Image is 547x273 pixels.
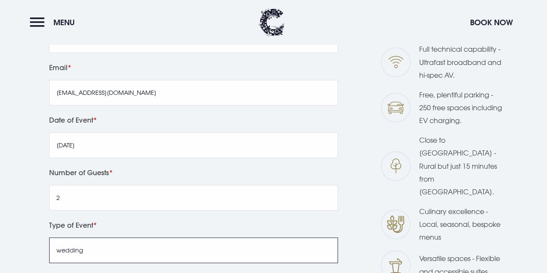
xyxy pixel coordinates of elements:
label: Date of Event [49,114,338,126]
p: Full technical capability - Ultrafast broadband and hi-spec AV. [419,43,505,82]
span: Menu [53,18,75,27]
p: Free, plentiful parking - 250 free spaces including EV charging. [419,88,505,127]
button: Book Now [466,13,517,32]
img: Clandeboye Lodge [259,9,285,36]
label: Number of Guests [49,167,338,179]
label: Type of Event [49,219,338,231]
img: Icon food [387,215,404,233]
p: Culinary excellence - Local, seasonal, bespoke menus [419,205,505,244]
button: Menu [30,13,79,32]
img: Why icon 1 1 [388,56,403,68]
img: Why icon 2 1 [388,102,404,114]
p: Close to [GEOGRAPHIC_DATA] - Rural but just 15 minutes from [GEOGRAPHIC_DATA]. [419,134,505,199]
img: Why icon 3 1 [391,159,401,173]
label: Email [49,62,338,73]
